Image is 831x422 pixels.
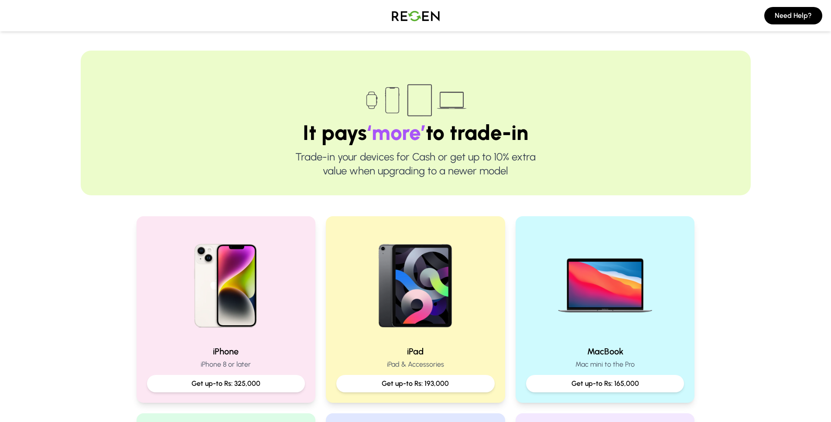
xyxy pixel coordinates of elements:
img: MacBook [549,227,661,338]
img: iPad [359,227,471,338]
img: Trade-in devices [361,78,470,122]
p: iPad & Accessories [336,359,495,370]
img: Logo [385,3,446,28]
h1: It pays to trade-in [109,122,723,143]
button: Need Help? [764,7,822,24]
p: Trade-in your devices for Cash or get up to 10% extra value when upgrading to a newer model [109,150,723,178]
p: Get up-to Rs: 165,000 [533,378,677,389]
h2: MacBook [526,345,684,357]
img: iPhone [170,227,282,338]
h2: iPhone [147,345,305,357]
h2: iPad [336,345,495,357]
p: Mac mini to the Pro [526,359,684,370]
p: Get up-to Rs: 193,000 [343,378,488,389]
span: ‘more’ [367,120,426,145]
p: Get up-to Rs: 325,000 [154,378,298,389]
p: iPhone 8 or later [147,359,305,370]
